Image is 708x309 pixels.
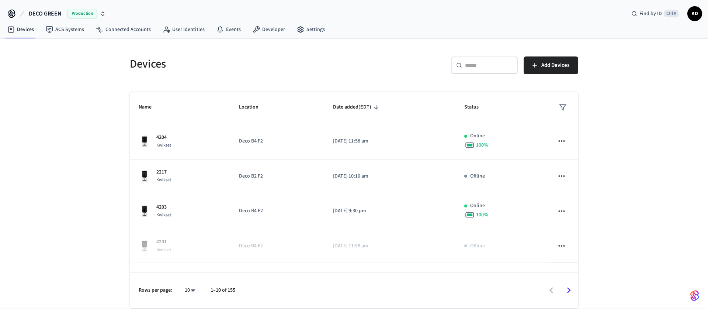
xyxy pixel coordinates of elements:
[239,242,315,250] p: Deco B4 F2
[291,23,331,36] a: Settings
[333,172,447,180] p: [DATE] 10:10 am
[639,10,662,17] span: Find by ID
[470,202,485,210] p: Online
[211,286,235,294] p: 1–10 of 155
[139,170,150,182] img: Kwikset Halo Touchscreen Wifi Enabled Smart Lock, Polished Chrome, Front
[560,282,577,299] button: Go to next page
[211,23,247,36] a: Events
[181,285,199,296] div: 10
[333,102,381,113] span: Date added(EDT)
[464,102,488,113] span: Status
[239,137,315,145] p: Deco B4 F2
[333,207,447,215] p: [DATE] 9:30 pm
[688,7,701,20] span: KD
[139,286,172,294] p: Rows per page:
[664,10,678,17] span: Ctrl K
[139,240,150,252] img: Kwikset Halo Touchscreen Wifi Enabled Smart Lock, Polished Chrome, Front
[139,102,161,113] span: Name
[247,23,291,36] a: Developer
[157,23,211,36] a: User Identities
[239,172,315,180] p: Deco B2 F2
[239,102,268,113] span: Location
[156,272,171,279] p: 2513
[90,23,157,36] a: Connected Accounts
[156,238,171,246] p: 4201
[476,141,488,149] span: 100 %
[29,9,62,18] span: DECO GREEN
[524,56,578,74] button: Add Devices
[687,6,702,21] button: KD
[156,247,171,253] span: Kwikset
[470,242,485,250] p: Offline
[239,207,315,215] p: Deco B4 F2
[470,132,485,140] p: Online
[156,134,171,141] p: 4204
[156,177,171,183] span: Kwikset
[156,212,171,218] span: Kwikset
[476,211,488,219] span: 100 %
[40,23,90,36] a: ACS Systems
[690,290,699,302] img: SeamLogoGradient.69752ec5.svg
[333,137,447,145] p: [DATE] 11:58 am
[470,172,485,180] p: Offline
[156,142,171,148] span: Kwikset
[1,23,40,36] a: Devices
[156,203,171,211] p: 4203
[625,7,684,20] div: Find by IDCtrl K
[156,168,171,176] p: 2217
[541,61,569,70] span: Add Devices
[333,242,447,250] p: [DATE] 11:58 am
[139,135,150,147] img: Kwikset Halo Touchscreen Wifi Enabled Smart Lock, Polished Chrome, Front
[67,9,97,18] span: Production
[139,205,150,217] img: Kwikset Halo Touchscreen Wifi Enabled Smart Lock, Polished Chrome, Front
[130,56,350,72] h5: Devices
